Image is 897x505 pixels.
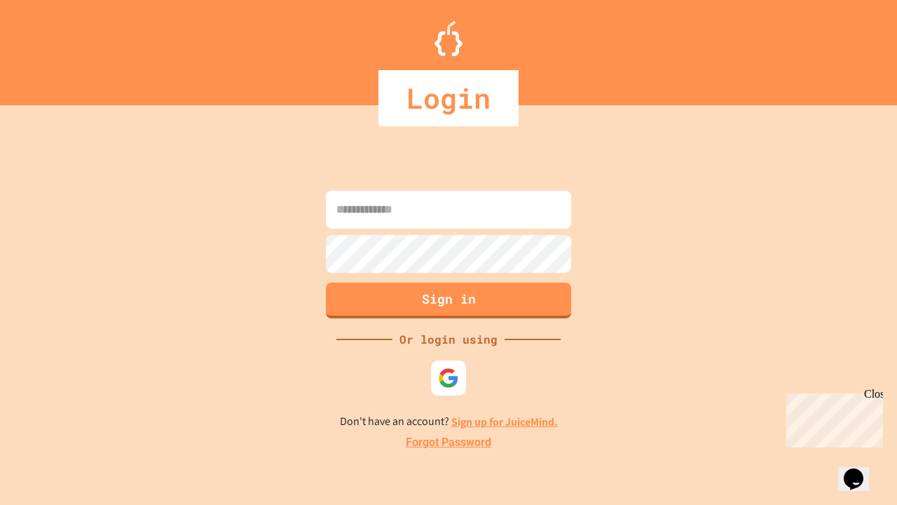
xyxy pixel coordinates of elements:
div: Chat with us now!Close [6,6,97,89]
div: Login [378,70,519,126]
a: Sign up for JuiceMind. [451,415,558,429]
iframe: chat widget [781,388,883,447]
img: Logo.svg [434,21,463,56]
p: Don't have an account? [340,413,558,431]
div: Or login using [392,331,505,348]
iframe: chat widget [838,449,883,491]
button: Sign in [326,283,571,318]
a: Forgot Password [406,434,491,451]
img: google-icon.svg [438,368,459,389]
